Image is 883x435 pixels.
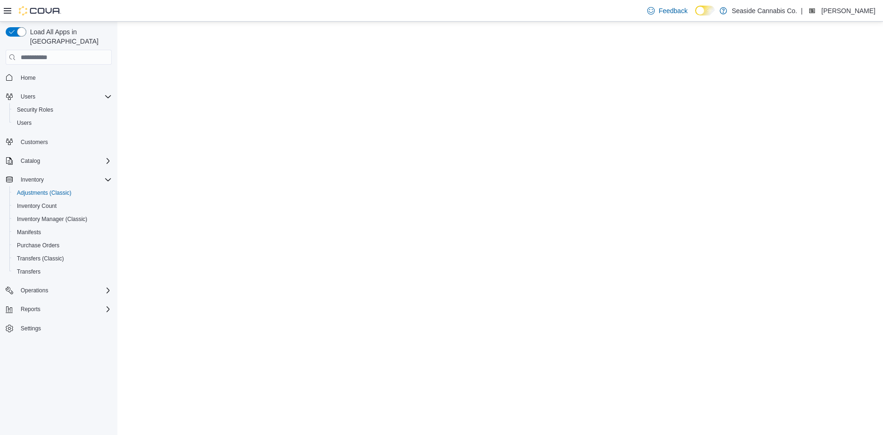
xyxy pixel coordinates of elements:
[13,200,61,212] a: Inventory Count
[13,214,112,225] span: Inventory Manager (Classic)
[13,227,45,238] a: Manifests
[17,285,112,296] span: Operations
[2,321,116,335] button: Settings
[17,91,39,102] button: Users
[9,265,116,278] button: Transfers
[17,155,112,167] span: Catalog
[13,214,91,225] a: Inventory Manager (Classic)
[13,117,35,129] a: Users
[2,303,116,316] button: Reports
[2,135,116,149] button: Customers
[17,304,44,315] button: Reports
[2,173,116,186] button: Inventory
[17,174,112,185] span: Inventory
[17,155,44,167] button: Catalog
[2,70,116,84] button: Home
[17,255,64,262] span: Transfers (Classic)
[13,240,63,251] a: Purchase Orders
[9,239,116,252] button: Purchase Orders
[2,90,116,103] button: Users
[9,252,116,265] button: Transfers (Classic)
[13,200,112,212] span: Inventory Count
[17,323,45,334] a: Settings
[9,103,116,116] button: Security Roles
[13,266,44,277] a: Transfers
[13,240,112,251] span: Purchase Orders
[21,176,44,183] span: Inventory
[21,157,40,165] span: Catalog
[17,202,57,210] span: Inventory Count
[9,116,116,130] button: Users
[806,5,818,16] div: Mehgan Wieland
[17,137,52,148] a: Customers
[821,5,875,16] p: [PERSON_NAME]
[17,322,112,334] span: Settings
[13,187,75,198] a: Adjustments (Classic)
[21,287,48,294] span: Operations
[13,253,112,264] span: Transfers (Classic)
[17,174,47,185] button: Inventory
[21,325,41,332] span: Settings
[17,215,87,223] span: Inventory Manager (Classic)
[658,6,687,15] span: Feedback
[9,199,116,213] button: Inventory Count
[17,72,39,84] a: Home
[9,213,116,226] button: Inventory Manager (Classic)
[21,138,48,146] span: Customers
[801,5,803,16] p: |
[13,104,57,115] a: Security Roles
[13,253,68,264] a: Transfers (Classic)
[17,91,112,102] span: Users
[17,106,53,114] span: Security Roles
[17,71,112,83] span: Home
[13,227,112,238] span: Manifests
[13,266,112,277] span: Transfers
[17,229,41,236] span: Manifests
[2,154,116,168] button: Catalog
[17,268,40,275] span: Transfers
[9,186,116,199] button: Adjustments (Classic)
[17,119,31,127] span: Users
[17,136,112,148] span: Customers
[13,187,112,198] span: Adjustments (Classic)
[2,284,116,297] button: Operations
[13,104,112,115] span: Security Roles
[26,27,112,46] span: Load All Apps in [GEOGRAPHIC_DATA]
[21,305,40,313] span: Reports
[13,117,112,129] span: Users
[643,1,691,20] a: Feedback
[17,304,112,315] span: Reports
[17,189,71,197] span: Adjustments (Classic)
[17,242,60,249] span: Purchase Orders
[21,93,35,100] span: Users
[6,67,112,359] nav: Complex example
[19,6,61,15] img: Cova
[695,6,715,15] input: Dark Mode
[17,285,52,296] button: Operations
[9,226,116,239] button: Manifests
[21,74,36,82] span: Home
[732,5,797,16] p: Seaside Cannabis Co.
